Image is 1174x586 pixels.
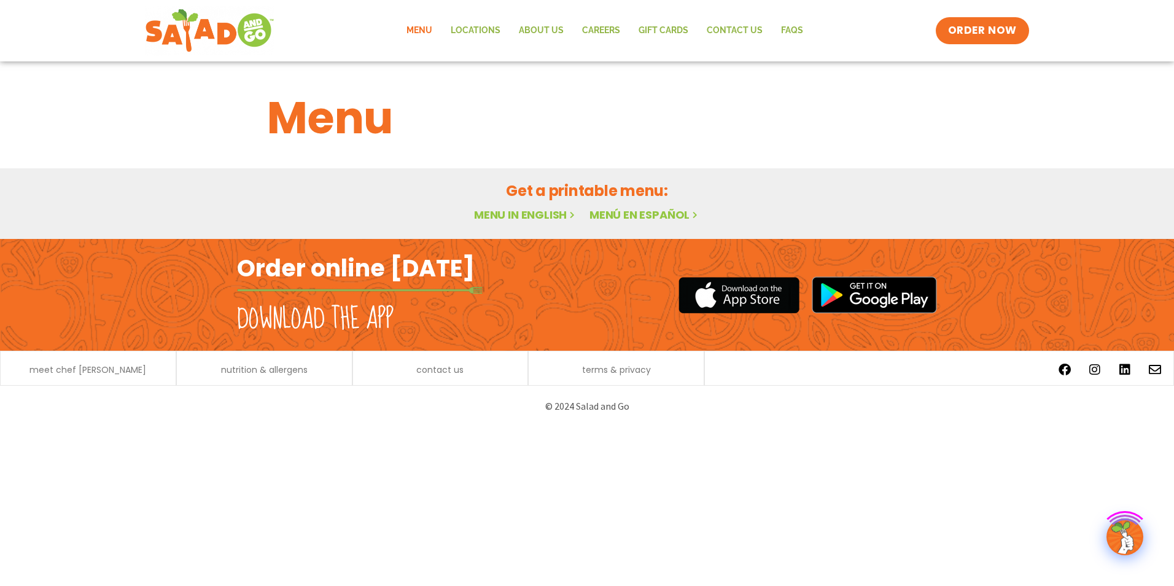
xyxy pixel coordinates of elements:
a: Menu [397,17,441,45]
a: Menu in English [474,207,577,222]
h2: Get a printable menu: [267,180,907,201]
a: ORDER NOW [936,17,1029,44]
p: © 2024 Salad and Go [243,398,931,415]
a: About Us [510,17,573,45]
img: new-SAG-logo-768×292 [145,6,274,55]
a: Contact Us [698,17,772,45]
a: Menú en español [589,207,700,222]
a: GIFT CARDS [629,17,698,45]
a: FAQs [772,17,812,45]
img: appstore [678,275,799,315]
h1: Menu [267,85,907,151]
h2: Download the app [237,302,394,337]
h2: Order online [DATE] [237,253,475,283]
a: meet chef [PERSON_NAME] [29,365,146,374]
a: contact us [416,365,464,374]
img: google_play [812,276,937,313]
a: Careers [573,17,629,45]
a: Locations [441,17,510,45]
span: ORDER NOW [948,23,1017,38]
nav: Menu [397,17,812,45]
a: nutrition & allergens [221,365,308,374]
a: terms & privacy [582,365,651,374]
img: fork [237,287,483,294]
